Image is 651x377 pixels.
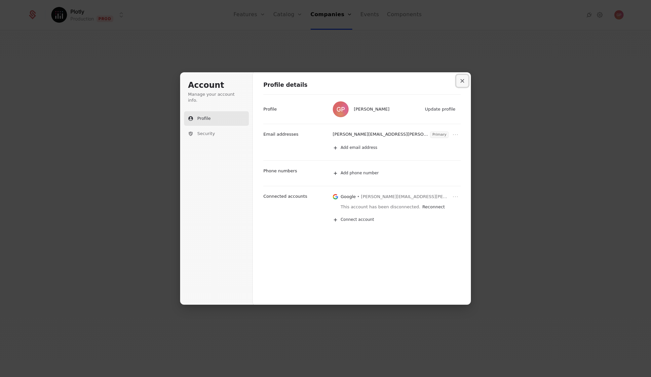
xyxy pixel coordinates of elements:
[263,193,307,199] p: Connected accounts
[329,166,468,181] button: Add phone number
[341,171,379,176] span: Add phone number
[451,131,459,139] button: Open menu
[197,131,215,137] span: Security
[263,168,297,174] p: Phone numbers
[184,126,249,141] button: Security
[430,132,448,138] span: Primary
[341,194,356,200] p: Google
[456,75,468,87] button: Close modal
[329,213,461,227] button: Connect account
[188,80,245,91] h1: Account
[341,145,377,151] span: Add email address
[197,116,211,121] span: Profile
[263,81,461,89] h1: Profile details
[357,194,449,200] span: • [PERSON_NAME][EMAIL_ADDRESS][PERSON_NAME][DOMAIN_NAME]
[422,104,459,114] button: Update profile
[333,131,429,138] p: [PERSON_NAME][EMAIL_ADDRESS][PERSON_NAME][DOMAIN_NAME]
[188,91,245,103] p: Manage your account info.
[184,111,249,126] button: Profile
[341,217,374,223] span: Connect account
[263,106,277,112] p: Profile
[354,106,390,112] span: [PERSON_NAME]
[333,101,349,117] img: Gregory Paciga
[422,204,445,210] button: Reconnect
[263,131,298,137] p: Email addresses
[333,194,338,200] img: Google
[341,204,422,210] p: This account has been disconnected.
[451,193,459,201] button: Open menu
[329,141,468,155] button: Add email address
